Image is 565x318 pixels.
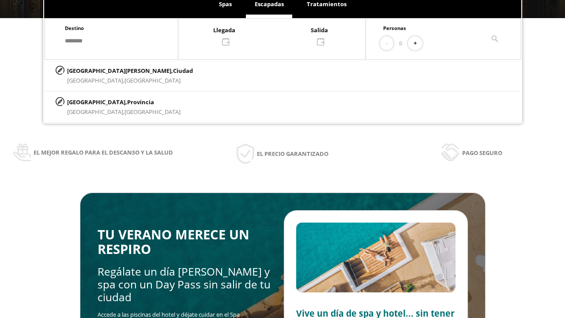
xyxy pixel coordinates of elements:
[67,97,181,107] p: [GEOGRAPHIC_DATA],
[124,108,181,116] span: [GEOGRAPHIC_DATA]
[383,25,406,31] span: Personas
[173,67,193,75] span: Ciudad
[296,223,456,292] img: Slide2.BHA6Qswy.webp
[399,38,402,48] span: 0
[67,66,193,76] p: [GEOGRAPHIC_DATA][PERSON_NAME],
[67,76,124,84] span: [GEOGRAPHIC_DATA],
[65,25,84,31] span: Destino
[98,226,249,258] span: TU VERANO MERECE UN RESPIRO
[34,148,173,157] span: El mejor regalo para el descanso y la salud
[124,76,181,84] span: [GEOGRAPHIC_DATA]
[408,36,422,51] button: +
[462,148,502,158] span: Pago seguro
[67,108,124,116] span: [GEOGRAPHIC_DATA],
[380,36,393,51] button: -
[98,264,271,305] span: Regálate un día [PERSON_NAME] y spa con un Day Pass sin salir de tu ciudad
[127,98,154,106] span: Provincia
[257,149,328,159] span: El precio garantizado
